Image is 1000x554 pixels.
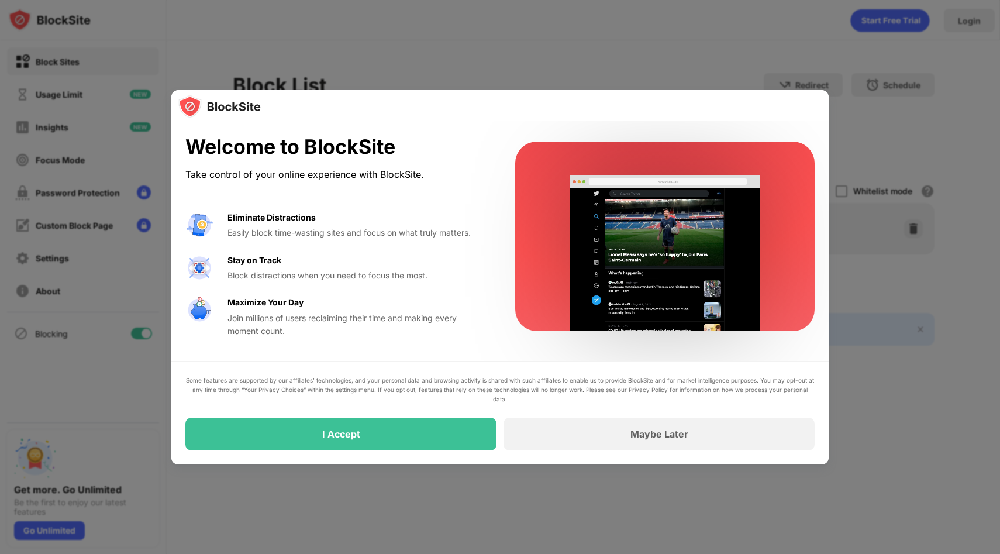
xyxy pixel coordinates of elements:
[185,135,487,159] div: Welcome to BlockSite
[185,211,213,239] img: value-avoid-distractions.svg
[185,166,487,183] div: Take control of your online experience with BlockSite.
[178,95,261,118] img: logo-blocksite.svg
[185,296,213,324] img: value-safe-time.svg
[322,428,360,440] div: I Accept
[227,226,487,239] div: Easily block time-wasting sites and focus on what truly matters.
[185,254,213,282] img: value-focus.svg
[227,211,316,224] div: Eliminate Distractions
[630,428,688,440] div: Maybe Later
[227,254,281,267] div: Stay on Track
[227,296,304,309] div: Maximize Your Day
[629,386,668,393] a: Privacy Policy
[227,269,487,282] div: Block distractions when you need to focus the most.
[185,376,815,404] div: Some features are supported by our affiliates’ technologies, and your personal data and browsing ...
[227,312,487,338] div: Join millions of users reclaiming their time and making every moment count.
